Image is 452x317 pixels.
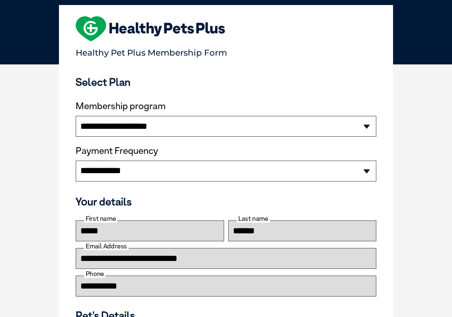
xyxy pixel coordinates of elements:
label: Payment Frequency [76,146,158,156]
label: Phone [84,270,105,278]
label: Membership program [76,101,376,112]
h3: Select Plan [76,76,376,88]
label: Last name [237,215,270,222]
label: Email Address [84,243,128,250]
p: Healthy Pet Plus Membership Form [76,44,376,58]
img: heart-shape-hpp-logo-large.png [76,16,225,41]
label: First name [84,215,117,222]
h3: Your details [76,195,376,208]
